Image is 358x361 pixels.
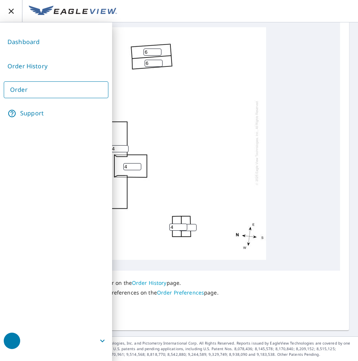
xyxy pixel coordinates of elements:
a: Dashboard [4,33,108,51]
a: Order [4,81,108,98]
a: Order History [132,279,167,286]
a: Order Preferences [157,289,204,296]
p: You can track the status of your order on the page. [18,280,219,286]
a: Support [4,104,108,123]
img: EV Logo [29,6,117,17]
p: You can update and set your order preferences on the page. [18,289,219,296]
a: Order History [4,57,108,75]
p: © 2025 Eagle View Technologies, Inc. and Pictometry International Corp. All Rights Reserved. Repo... [65,340,354,357]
